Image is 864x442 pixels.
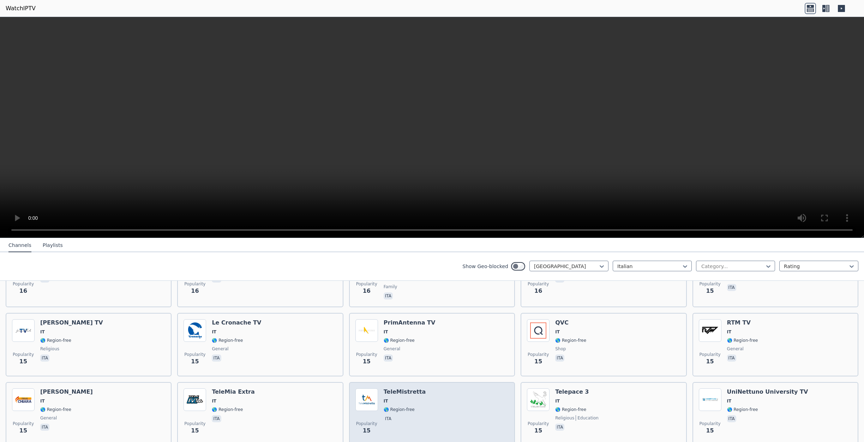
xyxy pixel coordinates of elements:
span: Popularity [700,281,721,287]
span: IT [40,329,45,335]
span: family [384,284,397,290]
span: Popularity [700,421,721,426]
span: 16 [534,287,542,295]
span: IT [727,398,732,404]
span: Popularity [356,281,377,287]
span: 15 [19,357,27,366]
span: IT [555,398,560,404]
span: general [212,346,228,352]
span: Popularity [528,352,549,357]
span: 🌎 Region-free [212,407,243,412]
span: 15 [706,357,714,366]
img: Telepace 3 [527,388,550,411]
span: 🌎 Region-free [555,407,586,412]
h6: TeleMistretta [384,388,426,395]
a: WatchIPTV [6,4,36,13]
span: 🌎 Region-free [384,338,415,343]
p: ita [727,415,736,422]
span: 🌎 Region-free [555,338,586,343]
span: 15 [191,357,199,366]
p: ita [384,355,393,362]
h6: Le Cronache TV [212,319,261,326]
span: 16 [19,287,27,295]
span: Popularity [13,352,34,357]
span: 15 [534,426,542,435]
span: Popularity [13,281,34,287]
p: ita [212,355,221,362]
p: ita [555,355,564,362]
span: Popularity [184,421,205,426]
span: religious [40,346,59,352]
span: 🌎 Region-free [212,338,243,343]
p: ita [384,415,393,422]
span: Popularity [528,281,549,287]
p: ita [40,355,49,362]
h6: PrimAntenna TV [384,319,436,326]
span: 15 [706,426,714,435]
span: 15 [706,287,714,295]
img: TeleMia Extra [184,388,206,411]
span: IT [212,398,216,404]
span: IT [727,329,732,335]
span: IT [212,329,216,335]
span: IT [40,398,45,404]
p: ita [727,284,736,291]
img: Le Cronache TV [184,319,206,342]
img: UniNettuno University TV [699,388,721,411]
button: Channels [8,239,31,252]
span: Popularity [356,421,377,426]
span: 16 [363,287,371,295]
p: ita [384,292,393,299]
img: TeleMistretta [355,388,378,411]
p: ita [40,424,49,431]
span: Popularity [184,352,205,357]
span: IT [555,329,560,335]
img: Tele Chiara [12,388,35,411]
p: ita [212,415,221,422]
span: 15 [363,357,371,366]
img: Giovanni Paolo TV [12,319,35,342]
span: 15 [534,357,542,366]
span: Popularity [356,352,377,357]
span: 🌎 Region-free [40,338,71,343]
span: general [727,346,744,352]
span: Popularity [13,421,34,426]
span: 15 [19,426,27,435]
span: 🌎 Region-free [40,407,71,412]
h6: UniNettuno University TV [727,388,808,395]
h6: [PERSON_NAME] TV [40,319,103,326]
h6: [PERSON_NAME] [40,388,93,395]
span: shop [555,346,566,352]
img: RTM TV [699,319,721,342]
span: 15 [191,426,199,435]
h6: Telepace 3 [555,388,599,395]
span: 🌎 Region-free [384,407,415,412]
span: Popularity [184,281,205,287]
img: PrimAntenna TV [355,319,378,342]
p: ita [555,424,564,431]
p: ita [727,355,736,362]
span: 16 [191,287,199,295]
span: general [40,415,57,421]
h6: TeleMia Extra [212,388,254,395]
span: education [576,415,599,421]
span: Popularity [528,421,549,426]
span: general [384,346,400,352]
span: 🌎 Region-free [727,407,758,412]
h6: RTM TV [727,319,758,326]
label: Show Geo-blocked [462,263,508,270]
span: IT [384,329,388,335]
span: religious [555,415,574,421]
h6: QVC [555,319,586,326]
img: QVC [527,319,550,342]
span: 15 [363,426,371,435]
span: Popularity [700,352,721,357]
span: IT [384,398,388,404]
button: Playlists [43,239,63,252]
span: 🌎 Region-free [727,338,758,343]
